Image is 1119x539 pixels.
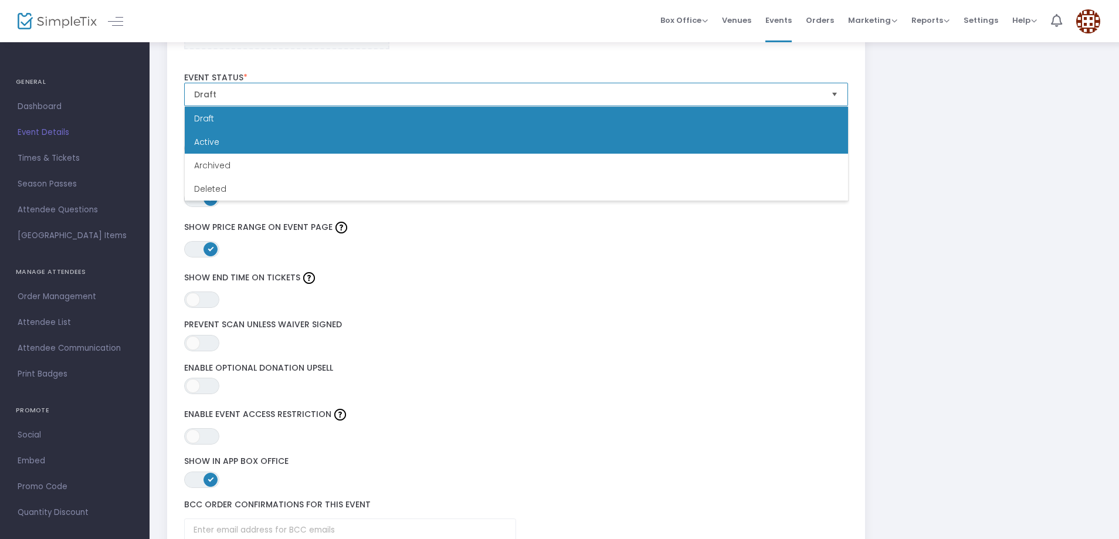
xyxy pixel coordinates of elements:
[826,83,843,106] button: Select
[184,500,849,510] label: BCC order confirmations for this event
[18,125,132,140] span: Event Details
[660,15,708,26] span: Box Office
[18,99,132,114] span: Dashboard
[208,246,213,252] span: ON
[184,219,849,236] label: Show Price Range on Event Page
[184,269,849,287] label: Show End Time on Tickets
[194,160,230,171] span: Archived
[1012,15,1037,26] span: Help
[722,5,751,35] span: Venues
[848,15,897,26] span: Marketing
[184,73,849,83] label: Event Status
[18,453,132,469] span: Embed
[194,89,822,100] span: Draft
[303,272,315,284] img: question-mark
[18,341,132,356] span: Attendee Communication
[18,367,132,382] span: Print Badges
[806,5,834,35] span: Orders
[194,113,214,124] span: Draft
[16,260,134,284] h4: MANAGE ATTENDEES
[184,406,849,423] label: Enable Event Access Restriction
[18,479,132,494] span: Promo Code
[334,409,346,421] img: question-mark
[18,315,132,330] span: Attendee List
[194,136,219,148] span: Active
[194,183,226,195] span: Deleted
[184,456,849,467] label: Show in App Box Office
[18,505,132,520] span: Quantity Discount
[18,289,132,304] span: Order Management
[208,476,213,482] span: ON
[18,428,132,443] span: Social
[16,70,134,94] h4: GENERAL
[184,363,849,374] label: Enable Optional Donation Upsell
[911,15,950,26] span: Reports
[18,151,132,166] span: Times & Tickets
[184,320,849,330] label: Prevent Scan Unless Waiver Signed
[18,202,132,218] span: Attendee Questions
[335,222,347,233] img: question-mark
[16,399,134,422] h4: PROMOTE
[964,5,998,35] span: Settings
[18,177,132,192] span: Season Passes
[765,5,792,35] span: Events
[18,228,132,243] span: [GEOGRAPHIC_DATA] Items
